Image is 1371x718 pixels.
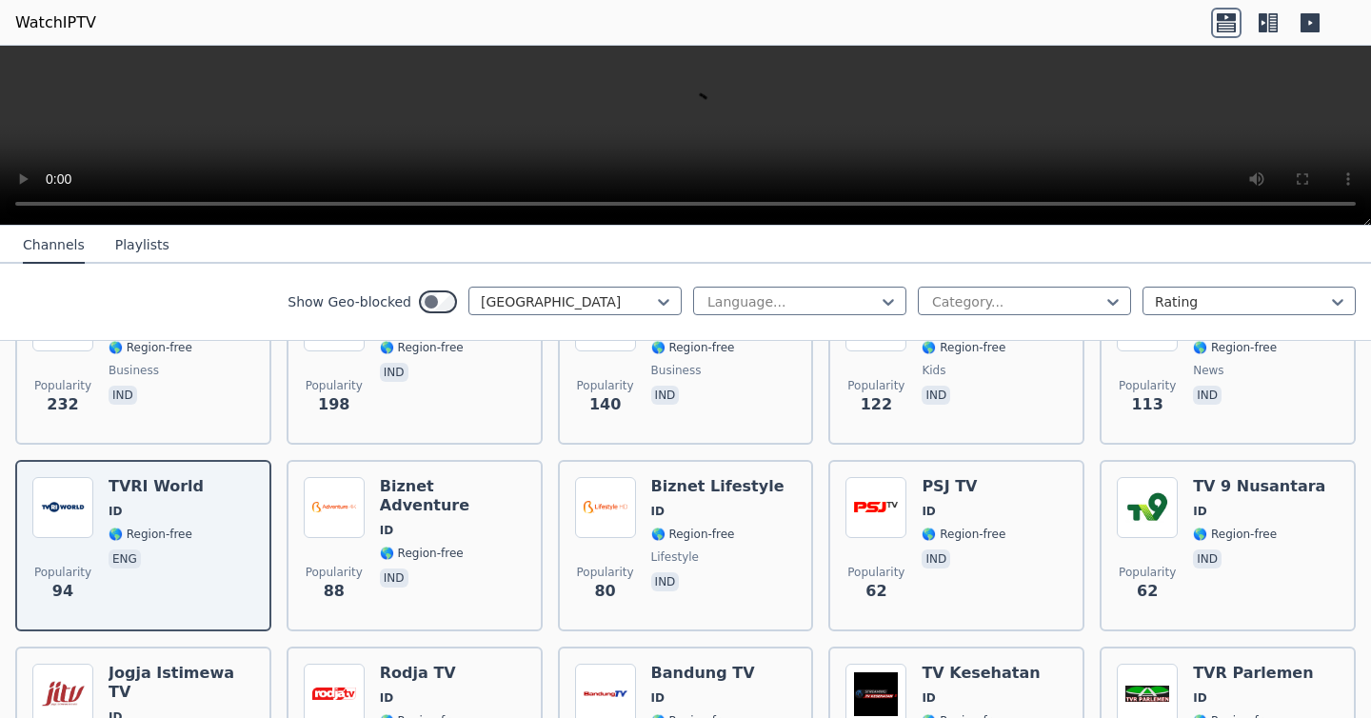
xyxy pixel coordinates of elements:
[109,477,204,496] h6: TVRI World
[1193,549,1222,568] p: ind
[380,664,464,683] h6: Rodja TV
[651,664,776,683] h6: Bandung TV
[922,504,935,519] span: ID
[380,546,464,561] span: 🌎 Region-free
[109,504,122,519] span: ID
[380,568,408,588] p: ind
[1193,527,1277,542] span: 🌎 Region-free
[847,565,904,580] span: Popularity
[380,690,393,706] span: ID
[651,527,735,542] span: 🌎 Region-free
[47,393,78,416] span: 232
[306,378,363,393] span: Popularity
[318,393,349,416] span: 198
[1193,386,1222,405] p: ind
[651,340,735,355] span: 🌎 Region-free
[847,378,904,393] span: Popularity
[922,549,950,568] p: ind
[304,477,365,538] img: Biznet Adventure
[109,664,254,702] h6: Jogja Istimewa TV
[594,580,615,603] span: 80
[1131,393,1162,416] span: 113
[380,363,408,382] p: ind
[1137,580,1158,603] span: 62
[1193,504,1206,519] span: ID
[865,580,886,603] span: 62
[922,664,1040,683] h6: TV Kesehatan
[922,690,935,706] span: ID
[23,228,85,264] button: Channels
[306,565,363,580] span: Popularity
[922,340,1005,355] span: 🌎 Region-free
[922,527,1005,542] span: 🌎 Region-free
[1193,477,1325,496] h6: TV 9 Nusantara
[109,386,137,405] p: ind
[1193,690,1206,706] span: ID
[577,378,634,393] span: Popularity
[651,477,785,496] h6: Biznet Lifestyle
[109,549,141,568] p: eng
[651,504,665,519] span: ID
[380,477,526,515] h6: Biznet Adventure
[861,393,892,416] span: 122
[1193,340,1277,355] span: 🌎 Region-free
[34,565,91,580] span: Popularity
[109,527,192,542] span: 🌎 Region-free
[1117,477,1178,538] img: TV 9 Nusantara
[577,565,634,580] span: Popularity
[651,386,680,405] p: ind
[109,363,159,378] span: business
[109,340,192,355] span: 🌎 Region-free
[324,580,345,603] span: 88
[1193,664,1313,683] h6: TVR Parlemen
[288,292,411,311] label: Show Geo-blocked
[52,580,73,603] span: 94
[922,477,1005,496] h6: PSJ TV
[922,386,950,405] p: ind
[1119,378,1176,393] span: Popularity
[845,477,906,538] img: PSJ TV
[1193,363,1223,378] span: news
[651,363,702,378] span: business
[380,340,464,355] span: 🌎 Region-free
[922,363,945,378] span: kids
[380,523,393,538] span: ID
[34,378,91,393] span: Popularity
[589,393,621,416] span: 140
[575,477,636,538] img: Biznet Lifestyle
[115,228,169,264] button: Playlists
[15,11,96,34] a: WatchIPTV
[651,549,699,565] span: lifestyle
[651,690,665,706] span: ID
[32,477,93,538] img: TVRI World
[651,572,680,591] p: ind
[1119,565,1176,580] span: Popularity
